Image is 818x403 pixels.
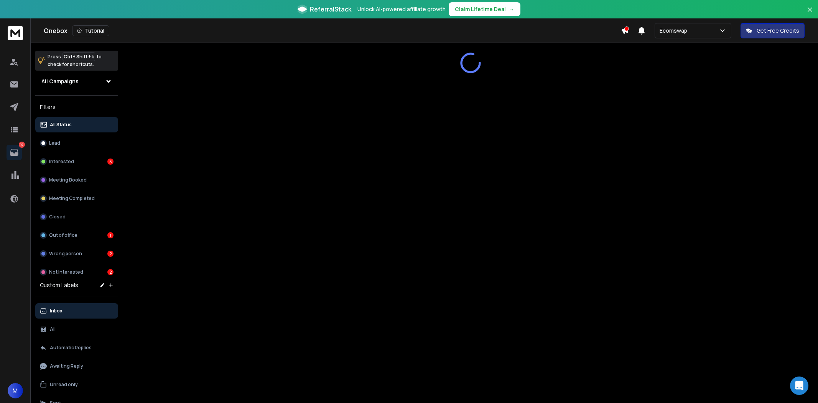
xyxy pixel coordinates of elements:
div: 5 [107,159,114,165]
button: Lead [35,135,118,151]
button: Wrong person2 [35,246,118,261]
p: Press to check for shortcuts. [48,53,102,68]
p: Wrong person [49,251,82,257]
button: Inbox [35,303,118,319]
p: All Status [50,122,72,128]
button: Claim Lifetime Deal→ [449,2,520,16]
p: Ecomswap [660,27,690,35]
p: Meeting Completed [49,195,95,201]
button: M [8,383,23,398]
button: Automatic Replies [35,340,118,355]
button: All [35,322,118,337]
button: All Campaigns [35,74,118,89]
button: Awaiting Reply [35,358,118,374]
p: Automatic Replies [50,345,92,351]
p: Inbox [50,308,63,314]
p: Closed [49,214,66,220]
button: All Status [35,117,118,132]
h3: Custom Labels [40,281,78,289]
p: Out of office [49,232,77,238]
p: Not Interested [49,269,83,275]
p: 10 [19,142,25,148]
button: Meeting Booked [35,172,118,188]
div: 2 [107,269,114,275]
button: Closed [35,209,118,225]
div: Onebox [44,25,621,36]
button: Close banner [805,5,815,23]
div: Open Intercom Messenger [790,377,808,395]
p: Meeting Booked [49,177,87,183]
span: ReferralStack [310,5,351,14]
button: Get Free Credits [741,23,805,38]
p: Awaiting Reply [50,363,83,369]
div: 2 [107,251,114,257]
p: Unlock AI-powered affiliate growth [357,5,446,13]
p: Unread only [50,382,78,388]
h3: Filters [35,102,118,112]
h1: All Campaigns [41,78,79,85]
p: Interested [49,159,74,165]
button: Interested5 [35,154,118,169]
button: Tutorial [72,25,109,36]
p: Get Free Credits [757,27,799,35]
button: Meeting Completed [35,191,118,206]
div: 1 [107,232,114,238]
p: All [50,326,56,332]
p: Lead [49,140,60,146]
button: Not Interested2 [35,264,118,280]
span: → [509,5,514,13]
button: Unread only [35,377,118,392]
span: Ctrl + Shift + k [63,52,95,61]
a: 10 [7,145,22,160]
button: Out of office1 [35,228,118,243]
